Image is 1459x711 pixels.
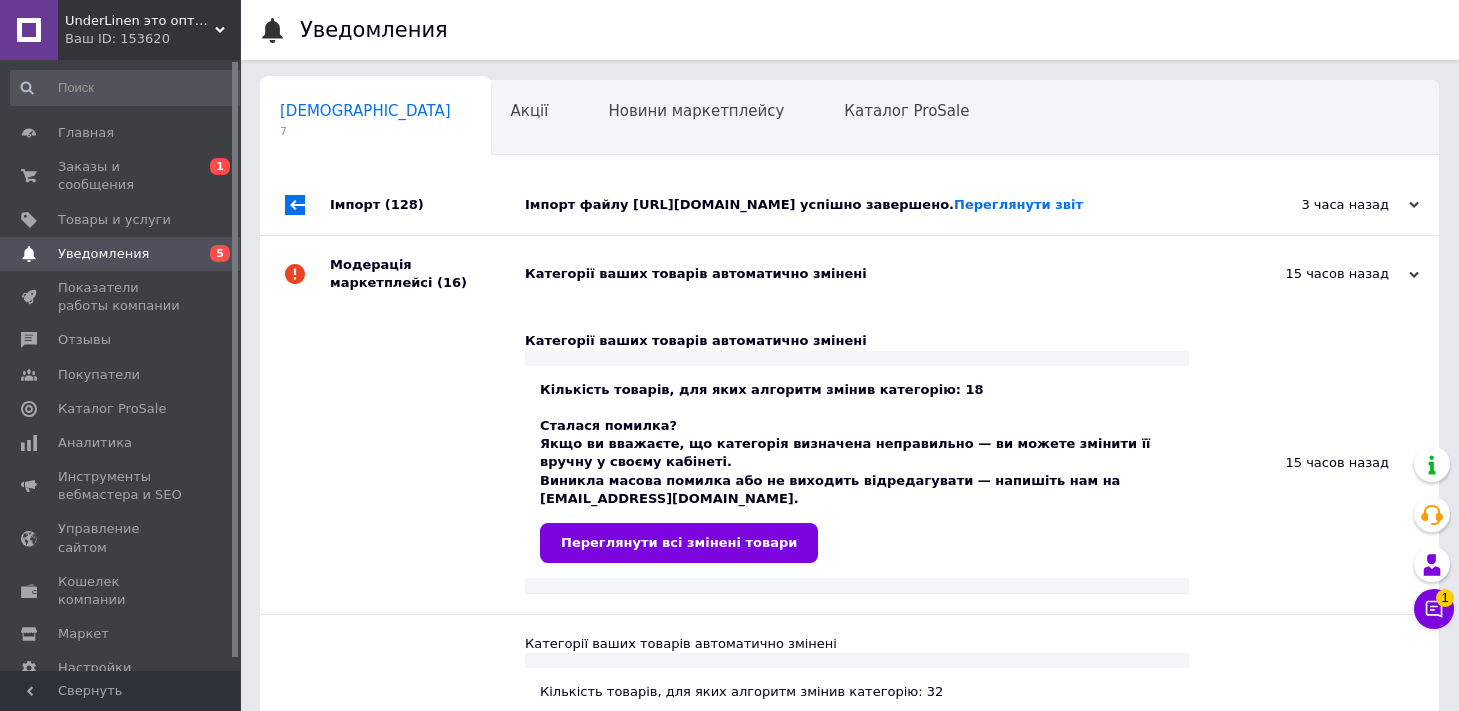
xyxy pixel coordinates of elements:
[10,70,243,106] input: Поиск
[65,30,240,48] div: Ваш ID: 153620
[58,434,132,452] span: Аналитика
[525,332,1189,350] div: Категорії ваших товарів автоматично змінені
[58,124,114,142] span: Главная
[58,211,171,229] span: Товары и услуги
[1219,265,1419,283] div: 15 часов назад
[1219,196,1419,214] div: 3 часа назад
[540,381,1174,563] div: Кількість товарів, для яких алгоритм змінив категорію: 18 Cталася помилка? Якщо ви вважаєте, що к...
[58,279,185,315] span: Показатели работы компании
[330,175,525,235] div: Імпорт
[437,275,467,290] span: (16)
[58,520,185,556] span: Управление сайтом
[540,523,818,563] a: Переглянути всі змінені товари
[954,197,1083,212] a: Переглянути звіт
[525,265,1219,283] div: Категорії ваших товарів автоматично змінені
[58,158,185,194] span: Заказы и сообщения
[58,331,111,349] span: Отзывы
[511,102,549,120] span: Акції
[58,659,131,677] span: Настройки
[210,245,230,262] span: 5
[58,245,149,263] span: Уведомления
[58,573,185,609] span: Кошелек компании
[385,197,424,212] span: (128)
[58,468,185,504] span: Инструменты вебмастера и SEO
[525,196,1219,214] div: Імпорт файлу [URL][DOMAIN_NAME] успішно завершено.
[65,12,215,30] span: UnderLinen это оптово-розничный интернет-магазин эротического белья.
[844,102,969,120] span: Каталог ProSale
[280,124,451,139] span: 7
[300,18,448,42] h1: Уведомления
[58,366,140,384] span: Покупатели
[608,102,784,120] span: Новини маркетплейсу
[58,400,166,418] span: Каталог ProSale
[1436,585,1454,603] span: 1
[525,635,1189,653] div: Категорії ваших товарів автоматично змінені
[58,625,109,643] span: Маркет
[210,158,230,175] span: 1
[330,236,525,312] div: Модерація маркетплейсі
[280,102,451,120] span: [DEMOGRAPHIC_DATA]
[1189,312,1439,614] div: 15 часов назад
[561,535,797,550] span: Переглянути всі змінені товари
[1414,589,1454,629] button: Чат с покупателем1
